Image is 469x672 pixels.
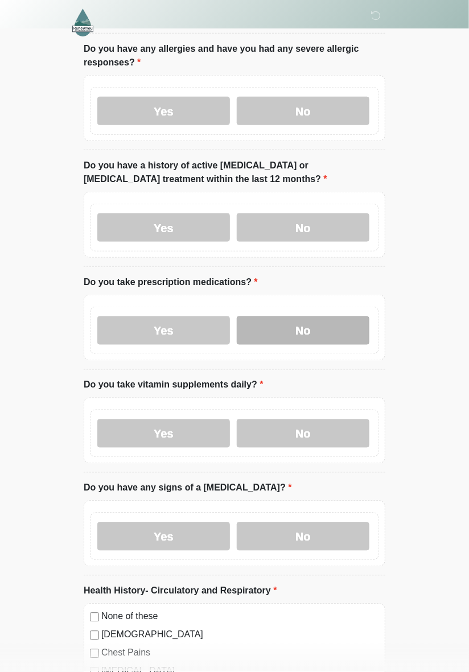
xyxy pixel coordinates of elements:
[97,97,230,125] label: Yes
[84,159,385,186] label: Do you have a history of active [MEDICAL_DATA] or [MEDICAL_DATA] treatment within the last 12 mon...
[237,316,369,345] label: No
[101,610,379,624] label: None of these
[97,213,230,242] label: Yes
[72,9,93,36] img: RenewYou IV Hydration and Wellness Logo
[101,646,379,660] label: Chest Pains
[90,649,99,658] input: Chest Pains
[84,378,264,392] label: Do you take vitamin supplements daily?
[84,275,258,289] label: Do you take prescription medications?
[97,522,230,551] label: Yes
[90,631,99,640] input: [DEMOGRAPHIC_DATA]
[84,481,292,495] label: Do you have any signs of a [MEDICAL_DATA]?
[237,97,369,125] label: No
[97,316,230,345] label: Yes
[101,628,379,642] label: [DEMOGRAPHIC_DATA]
[237,213,369,242] label: No
[90,613,99,622] input: None of these
[84,42,385,69] label: Do you have any allergies and have you had any severe allergic responses?
[97,419,230,448] label: Yes
[84,584,277,598] label: Health History- Circulatory and Respiratory
[237,419,369,448] label: No
[237,522,369,551] label: No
